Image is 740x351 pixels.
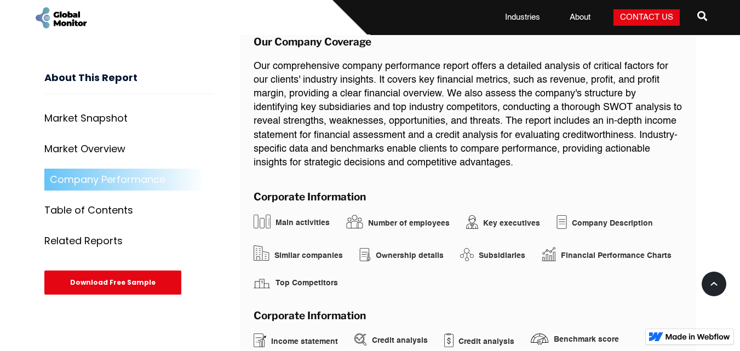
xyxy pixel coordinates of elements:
div: Related Reports [44,236,123,247]
a: Related Reports [44,231,214,252]
h3: Corporate Information [254,310,682,321]
div: Benchmark score [554,334,619,345]
a: home [33,5,88,30]
div: Market Snapshot [44,113,128,124]
div: Financial Performance Charts [561,250,672,261]
span:  [697,8,707,24]
h3: About This Report [44,72,214,95]
div: Market Overview [44,144,125,155]
div: Main activities [276,217,330,228]
div: Company Description [572,218,653,229]
div: Top Competitors [276,278,338,289]
div: Subsidiaries [479,250,525,261]
div: Download Free Sample [44,271,181,295]
div: Credit analysis [458,336,514,347]
a: Market Snapshot [44,108,214,130]
div: Similar companies [274,250,343,261]
div: Company Performance [50,175,165,186]
a: Company Performance [44,169,214,191]
a:  [697,7,707,28]
a: Table of Contents [44,200,214,222]
a: Contact Us [613,9,680,26]
div: Key executives [483,218,540,229]
img: Made in Webflow [666,333,730,340]
h3: Corporate Information [254,192,682,202]
div: Number of employees [368,218,450,229]
div: Credit analysis [372,335,428,346]
a: Industries [498,12,547,23]
div: Table of Contents [44,205,133,216]
div: Ownership details [376,250,444,261]
a: About [563,12,597,23]
p: Our comprehensive company performance report offers a detailed analysis of critical factors for o... [254,60,682,170]
div: Income statement [271,336,338,347]
a: Market Overview [44,139,214,160]
h3: Our Company Coverage [254,37,682,47]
